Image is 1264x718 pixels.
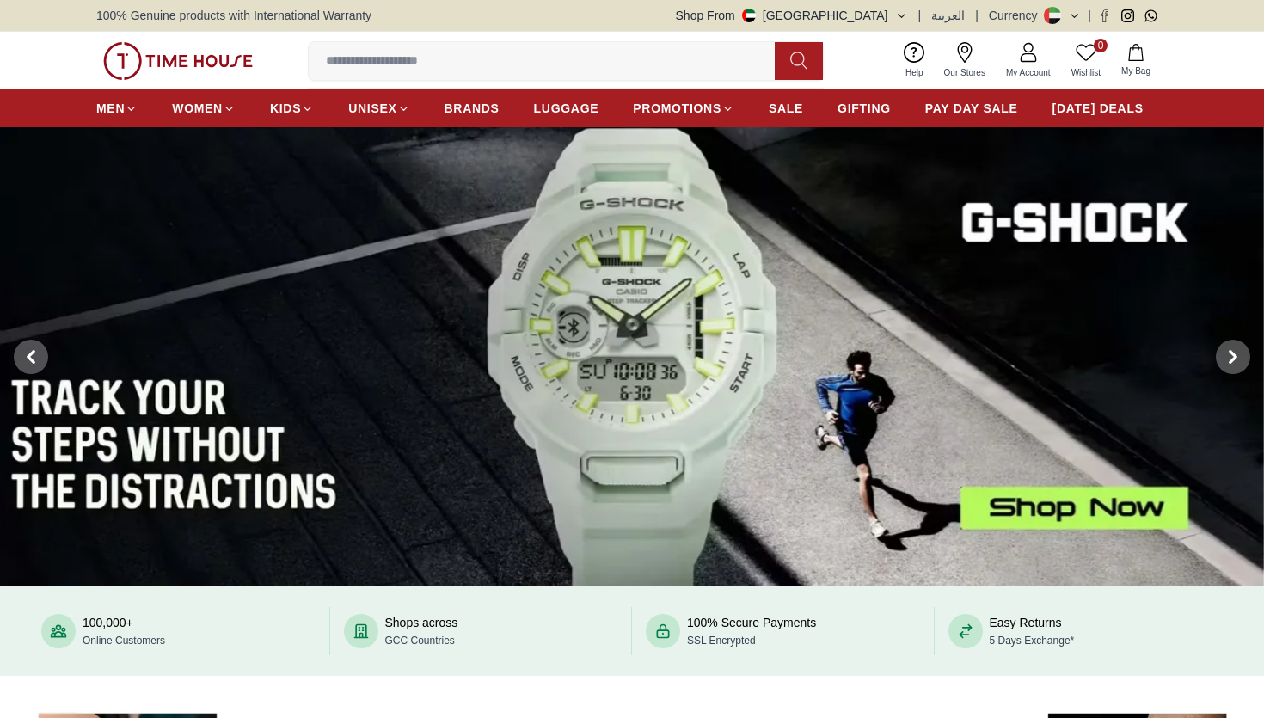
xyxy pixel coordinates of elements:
[1121,9,1134,22] a: Instagram
[769,93,803,124] a: SALE
[989,7,1045,24] div: Currency
[103,42,253,80] img: ...
[348,100,396,117] span: UNISEX
[172,93,236,124] a: WOMEN
[925,93,1018,124] a: PAY DAY SALE
[918,7,922,24] span: |
[270,93,314,124] a: KIDS
[83,614,165,648] div: 100,000+
[1111,40,1161,81] button: My Bag
[676,7,908,24] button: Shop From[GEOGRAPHIC_DATA]
[1144,9,1157,22] a: Whatsapp
[445,93,500,124] a: BRANDS
[925,100,1018,117] span: PAY DAY SALE
[838,93,891,124] a: GIFTING
[937,66,992,79] span: Our Stores
[96,7,371,24] span: 100% Genuine products with International Warranty
[990,635,1075,647] span: 5 Days Exchange*
[999,66,1058,79] span: My Account
[445,100,500,117] span: BRANDS
[687,614,816,648] div: 100% Secure Payments
[895,39,934,83] a: Help
[96,100,125,117] span: MEN
[990,614,1075,648] div: Easy Returns
[172,100,223,117] span: WOMEN
[975,7,979,24] span: |
[1094,39,1108,52] span: 0
[385,635,455,647] span: GCC Countries
[899,66,930,79] span: Help
[687,635,756,647] span: SSL Encrypted
[1065,66,1108,79] span: Wishlist
[1061,39,1111,83] a: 0Wishlist
[1088,7,1091,24] span: |
[534,100,599,117] span: LUGGAGE
[1098,9,1111,22] a: Facebook
[931,7,965,24] button: العربية
[633,93,734,124] a: PROMOTIONS
[838,100,891,117] span: GIFTING
[96,93,138,124] a: MEN
[1114,64,1157,77] span: My Bag
[934,39,996,83] a: Our Stores
[534,93,599,124] a: LUGGAGE
[348,93,409,124] a: UNISEX
[385,614,458,648] div: Shops across
[83,635,165,647] span: Online Customers
[769,100,803,117] span: SALE
[742,9,756,22] img: United Arab Emirates
[1052,93,1144,124] a: [DATE] DEALS
[270,100,301,117] span: KIDS
[633,100,721,117] span: PROMOTIONS
[1052,100,1144,117] span: [DATE] DEALS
